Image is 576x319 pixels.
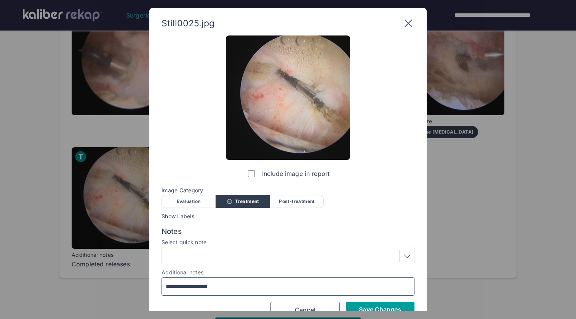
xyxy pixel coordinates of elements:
label: Include image in report [246,166,330,181]
button: Cancel [270,302,340,318]
span: Cancel [295,306,315,314]
div: Post-treatment [270,195,324,208]
span: Save Changes [359,306,401,313]
button: Save Changes [346,302,414,317]
span: Notes [162,227,414,236]
label: Additional notes [162,269,203,275]
input: Include image in report [248,170,255,177]
span: Show Labels [162,213,414,219]
label: Select quick note [162,239,414,245]
span: Image Category [162,187,414,193]
div: Evaluation [162,195,216,208]
img: Still0025.jpg [226,35,350,160]
span: Still0025.jpg [162,18,214,29]
div: Treatment [216,195,270,208]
